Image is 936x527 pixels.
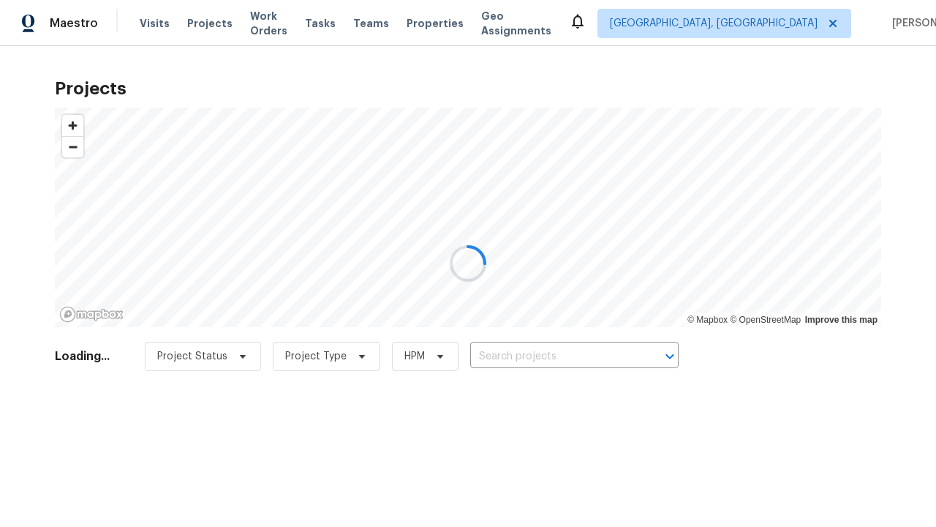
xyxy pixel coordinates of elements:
[62,115,83,136] button: Zoom in
[59,306,124,323] a: Mapbox homepage
[62,137,83,157] span: Zoom out
[62,136,83,157] button: Zoom out
[687,315,728,325] a: Mapbox
[730,315,801,325] a: OpenStreetMap
[805,315,877,325] a: Improve this map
